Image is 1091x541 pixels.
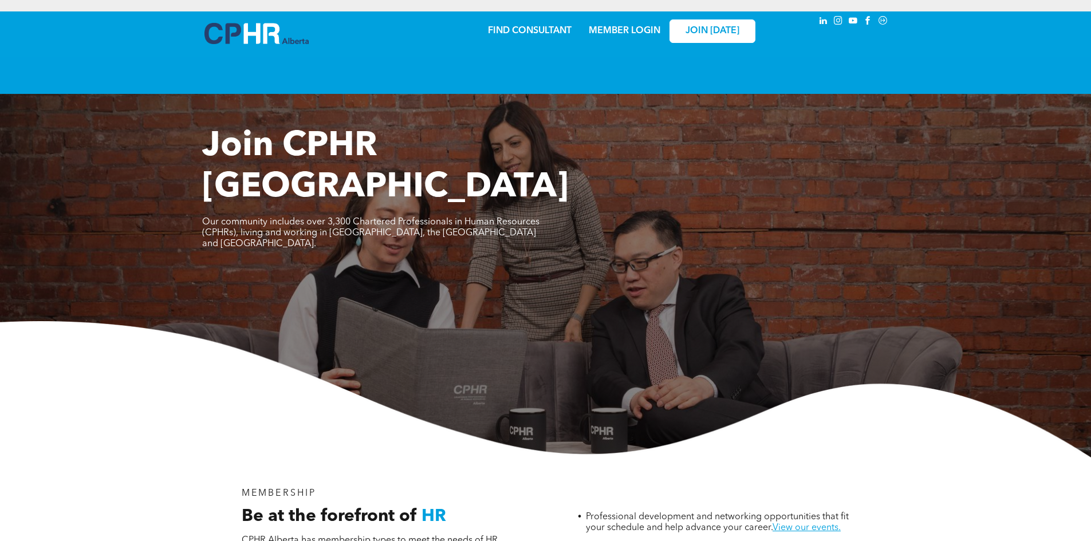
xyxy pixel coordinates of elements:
span: Professional development and networking opportunities that fit your schedule and help advance you... [586,512,849,532]
span: Our community includes over 3,300 Chartered Professionals in Human Resources (CPHRs), living and ... [202,218,539,248]
a: youtube [847,14,860,30]
a: Social network [877,14,889,30]
a: MEMBER LOGIN [589,26,660,35]
span: MEMBERSHIP [242,489,317,498]
a: FIND CONSULTANT [488,26,572,35]
span: Join CPHR [GEOGRAPHIC_DATA] [202,129,569,205]
a: View our events. [773,523,841,532]
span: JOIN [DATE] [686,26,739,37]
a: linkedin [817,14,830,30]
span: HR [422,508,446,525]
img: A blue and white logo for cp alberta [204,23,309,44]
a: JOIN [DATE] [669,19,755,43]
a: facebook [862,14,875,30]
span: Be at the forefront of [242,508,417,525]
a: instagram [832,14,845,30]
